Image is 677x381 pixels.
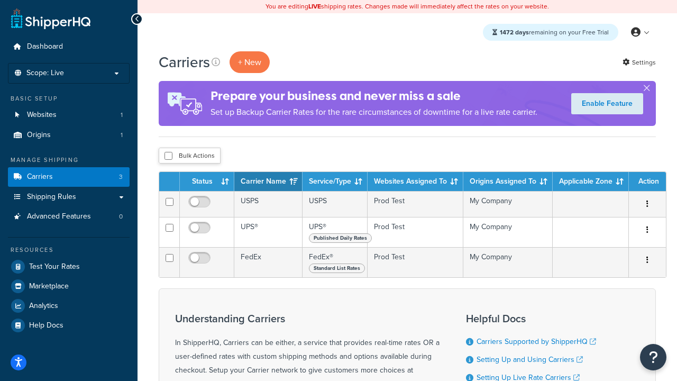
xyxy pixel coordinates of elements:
[27,131,51,140] span: Origins
[8,207,130,226] li: Advanced Features
[27,42,63,51] span: Dashboard
[368,191,463,217] td: Prod Test
[8,246,130,255] div: Resources
[175,313,440,324] h3: Understanding Carriers
[8,125,130,145] a: Origins 1
[159,52,210,72] h1: Carriers
[629,172,666,191] th: Action
[466,313,604,324] h3: Helpful Docs
[159,81,211,126] img: ad-rules-rateshop-fe6ec290ccb7230408bd80ed9643f0289d75e0ffd9eb532fc0e269fcd187b520.png
[8,125,130,145] li: Origins
[477,336,596,347] a: Carriers Supported by ShipperHQ
[211,87,537,105] h4: Prepare your business and never miss a sale
[29,262,80,271] span: Test Your Rates
[27,111,57,120] span: Websites
[29,321,63,330] span: Help Docs
[27,173,53,182] span: Carriers
[463,191,553,217] td: My Company
[8,37,130,57] a: Dashboard
[309,233,372,243] span: Published Daily Rates
[234,247,303,277] td: FedEx
[303,172,368,191] th: Service/Type: activate to sort column ascending
[368,217,463,247] td: Prod Test
[303,247,368,277] td: FedEx®
[27,193,76,202] span: Shipping Rules
[211,105,537,120] p: Set up Backup Carrier Rates for the rare circumstances of downtime for a live rate carrier.
[121,111,123,120] span: 1
[8,167,130,187] li: Carriers
[8,316,130,335] a: Help Docs
[500,28,529,37] strong: 1472 days
[368,247,463,277] td: Prod Test
[8,105,130,125] li: Websites
[571,93,643,114] a: Enable Feature
[159,148,221,164] button: Bulk Actions
[27,212,91,221] span: Advanced Features
[234,191,303,217] td: USPS
[623,55,656,70] a: Settings
[303,217,368,247] td: UPS®
[640,344,666,370] button: Open Resource Center
[483,24,618,41] div: remaining on your Free Trial
[180,172,234,191] th: Status: activate to sort column ascending
[8,94,130,103] div: Basic Setup
[29,302,58,311] span: Analytics
[230,51,270,73] button: + New
[11,8,90,29] a: ShipperHQ Home
[463,172,553,191] th: Origins Assigned To: activate to sort column ascending
[8,257,130,276] a: Test Your Rates
[477,354,583,365] a: Setting Up and Using Carriers
[8,156,130,165] div: Manage Shipping
[8,207,130,226] a: Advanced Features 0
[8,167,130,187] a: Carriers 3
[234,217,303,247] td: UPS®
[29,282,69,291] span: Marketplace
[8,277,130,296] a: Marketplace
[309,264,365,273] span: Standard List Rates
[121,131,123,140] span: 1
[8,296,130,315] a: Analytics
[308,2,321,11] b: LIVE
[553,172,629,191] th: Applicable Zone: activate to sort column ascending
[8,105,130,125] a: Websites 1
[119,212,123,221] span: 0
[303,191,368,217] td: USPS
[8,187,130,207] a: Shipping Rules
[368,172,463,191] th: Websites Assigned To: activate to sort column ascending
[26,69,64,78] span: Scope: Live
[463,247,553,277] td: My Company
[463,217,553,247] td: My Company
[119,173,123,182] span: 3
[234,172,303,191] th: Carrier Name: activate to sort column ascending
